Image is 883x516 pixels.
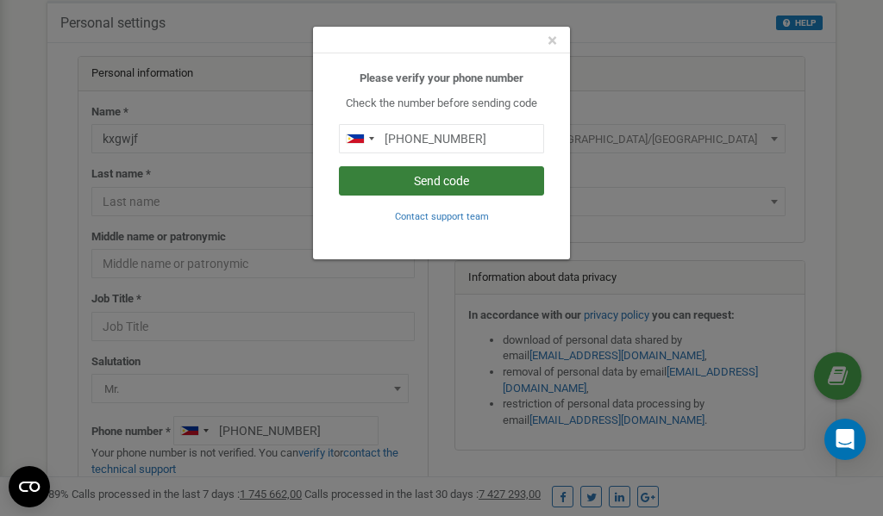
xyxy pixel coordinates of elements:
span: × [548,30,557,51]
button: Send code [339,166,544,196]
small: Contact support team [395,211,489,222]
b: Please verify your phone number [360,71,523,84]
button: Close [548,32,557,50]
p: Check the number before sending code [339,96,544,112]
a: Contact support team [395,209,489,222]
div: Open Intercom Messenger [824,419,866,460]
div: Telephone country code [340,125,379,152]
button: Open CMP widget [9,466,50,507]
input: 0905 123 4567 [339,124,544,153]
